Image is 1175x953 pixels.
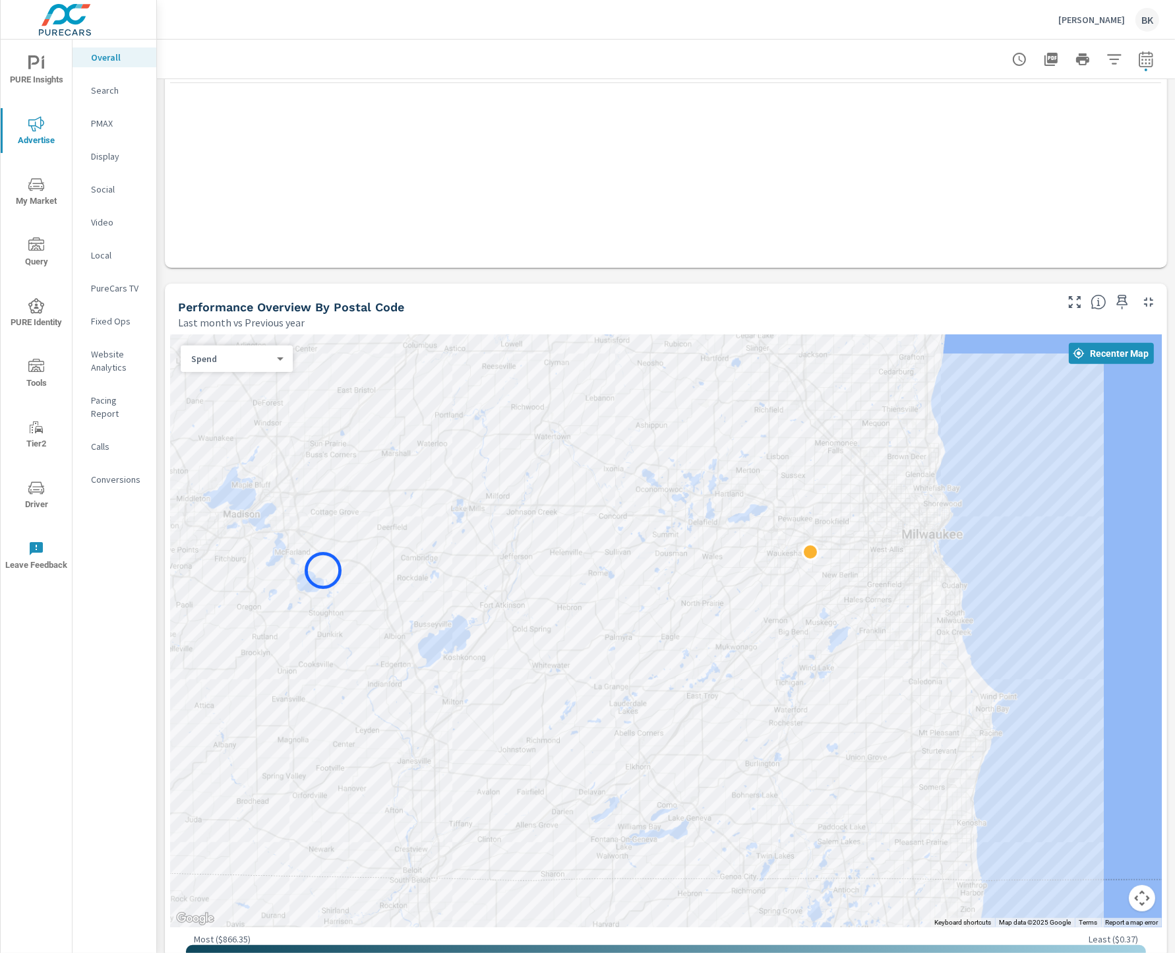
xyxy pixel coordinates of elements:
[73,212,156,232] div: Video
[5,419,68,452] span: Tier2
[1070,46,1096,73] button: Print Report
[73,245,156,265] div: Local
[1074,348,1149,359] span: Recenter Map
[91,117,146,130] p: PMAX
[73,278,156,298] div: PureCars TV
[91,150,146,163] p: Display
[5,55,68,88] span: PURE Insights
[91,473,146,486] p: Conversions
[73,390,156,423] div: Pacing Report
[173,910,217,927] a: Open this area in Google Maps (opens a new window)
[73,113,156,133] div: PMAX
[91,84,146,97] p: Search
[1,40,72,586] div: nav menu
[1091,294,1106,310] span: Understand performance data by postal code. Individual postal codes can be selected and expanded ...
[91,183,146,196] p: Social
[73,80,156,100] div: Search
[73,179,156,199] div: Social
[91,282,146,295] p: PureCars TV
[91,315,146,328] p: Fixed Ops
[73,344,156,377] div: Website Analytics
[1064,292,1085,313] button: Make Fullscreen
[73,311,156,331] div: Fixed Ops
[5,359,68,391] span: Tools
[194,933,251,945] p: Most ( $866.35 )
[178,300,404,314] h5: Performance Overview By Postal Code
[5,541,68,573] span: Leave Feedback
[1069,343,1154,364] button: Recenter Map
[91,51,146,64] p: Overall
[999,919,1071,926] span: Map data ©2025 Google
[1133,46,1159,73] button: Select Date Range
[5,480,68,512] span: Driver
[5,298,68,330] span: PURE Identity
[1079,919,1097,926] a: Terms (opens in new tab)
[91,348,146,374] p: Website Analytics
[1138,292,1159,313] button: Minimize Widget
[5,177,68,209] span: My Market
[91,394,146,420] p: Pacing Report
[73,470,156,489] div: Conversions
[1089,933,1138,945] p: Least ( $0.37 )
[91,440,146,453] p: Calls
[91,249,146,262] p: Local
[1058,14,1125,26] p: [PERSON_NAME]
[73,47,156,67] div: Overall
[934,918,991,927] button: Keyboard shortcuts
[1105,919,1158,926] a: Report a map error
[1038,46,1064,73] button: "Export Report to PDF"
[91,216,146,229] p: Video
[178,315,305,330] p: Last month vs Previous year
[73,437,156,456] div: Calls
[5,237,68,270] span: Query
[173,910,217,927] img: Google
[191,353,272,365] p: Spend
[73,146,156,166] div: Display
[1129,885,1155,911] button: Map camera controls
[181,353,282,365] div: Spend
[1135,8,1159,32] div: BK
[1112,292,1133,313] span: Save this to your personalized report
[1101,46,1128,73] button: Apply Filters
[5,116,68,148] span: Advertise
